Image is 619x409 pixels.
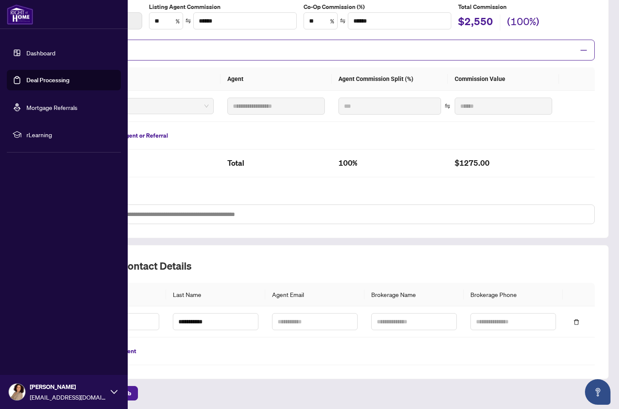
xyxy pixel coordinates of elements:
div: Split Commission [58,40,595,60]
th: Agent [221,67,331,91]
span: rLearning [26,130,115,139]
span: swap [185,18,191,24]
a: Mortgage Referrals [26,104,77,111]
h2: $2,550 [458,14,493,31]
label: Co-Op Commission (%) [304,2,451,12]
th: Agent Commission Split (%) [332,67,448,91]
th: Agent Email [265,283,364,306]
span: swap [340,18,346,24]
h2: (100%) [507,14,539,31]
a: Deal Processing [26,76,69,84]
span: [EMAIL_ADDRESS][DOMAIN_NAME] [30,392,106,402]
img: Profile Icon [9,384,25,400]
th: Brokerage Phone [464,283,563,306]
h5: Total Commission [458,2,595,12]
span: swap [444,103,450,109]
span: Primary [70,100,209,112]
span: minus [580,46,587,54]
th: Brokerage Name [364,283,464,306]
th: Last Name [166,283,265,306]
span: delete [573,319,579,325]
label: Listing Agent Commission [149,2,297,12]
span: [PERSON_NAME] [30,382,106,392]
button: Open asap [585,379,610,405]
a: Dashboard [26,49,55,57]
th: Type [58,67,221,91]
h2: Co-op Agent Contact Details [58,259,595,273]
h2: $1275.00 [455,156,552,170]
h2: Total [227,156,324,170]
h2: 100% [338,156,441,170]
img: logo [7,4,33,25]
label: Commission Notes [58,194,595,204]
th: Commission Value [448,67,559,91]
